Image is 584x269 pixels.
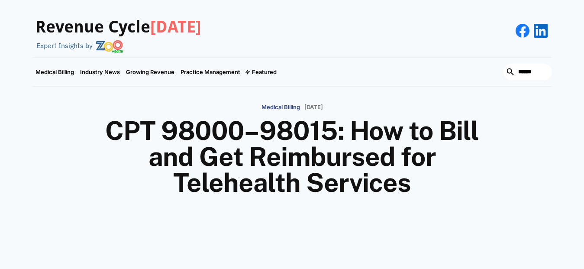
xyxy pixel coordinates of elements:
[177,58,243,86] a: Practice Management
[261,104,300,111] p: Medical Billing
[84,118,500,196] h1: CPT 98000–98015: How to Bill and Get Reimbursed for Telehealth Services
[123,58,177,86] a: Growing Revenue
[36,42,93,50] div: Expert Insights by
[32,58,77,86] a: Medical Billing
[77,58,123,86] a: Industry News
[35,17,201,37] h3: Revenue Cycle
[150,17,201,36] span: [DATE]
[261,100,300,114] a: Medical Billing
[252,68,277,75] div: Featured
[32,9,201,53] a: Revenue Cycle[DATE]Expert Insights by
[304,104,323,111] p: [DATE]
